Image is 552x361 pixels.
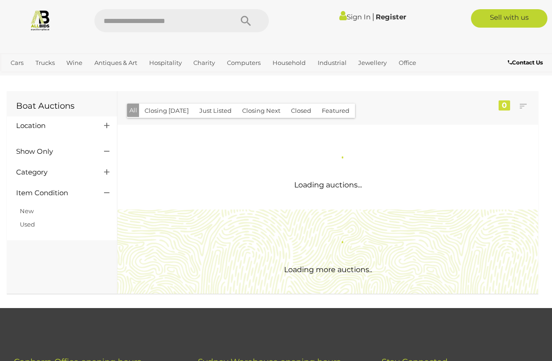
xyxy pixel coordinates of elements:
button: Search [223,9,269,32]
a: Contact Us [508,58,545,68]
h4: Show Only [16,148,90,156]
a: Trucks [32,55,58,70]
a: Sell with us [471,9,547,28]
a: Industrial [314,55,350,70]
h4: Item Condition [16,189,90,197]
a: New [20,207,34,215]
img: Allbids.com.au [29,9,51,31]
b: Contact Us [508,59,543,66]
a: Office [395,55,420,70]
button: Closing [DATE] [139,104,194,118]
span: | [372,12,374,22]
button: Closing Next [237,104,286,118]
a: Antiques & Art [91,55,141,70]
button: Closed [285,104,317,118]
span: Loading more auctions.. [284,265,372,274]
a: Used [20,221,35,228]
a: Charity [190,55,219,70]
a: Wine [63,55,86,70]
span: Loading auctions... [294,180,362,189]
h1: Boat Auctions [16,102,108,111]
button: Just Listed [194,104,237,118]
div: 0 [499,100,510,111]
button: All [127,104,139,117]
a: Sports [7,70,33,86]
a: Jewellery [354,55,390,70]
a: Register [376,12,406,21]
a: Household [269,55,309,70]
a: Hospitality [145,55,186,70]
a: Computers [223,55,264,70]
a: Cars [7,55,27,70]
button: Featured [316,104,355,118]
h4: Location [16,122,90,130]
a: [GEOGRAPHIC_DATA] [38,70,110,86]
a: Sign In [339,12,371,21]
h4: Category [16,169,90,176]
